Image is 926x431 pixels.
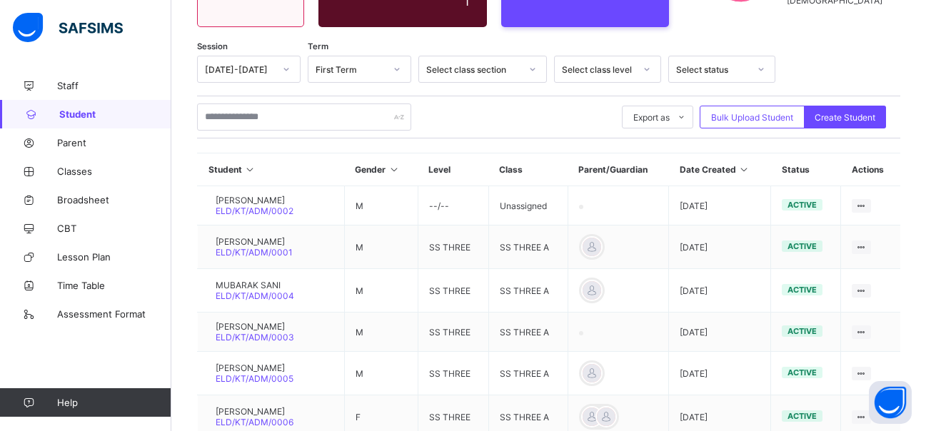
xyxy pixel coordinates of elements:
[316,64,385,75] div: First Term
[216,247,293,258] span: ELD/KT/ADM/0001
[59,108,171,120] span: Student
[344,313,418,352] td: M
[869,381,912,424] button: Open asap
[344,153,418,186] th: Gender
[344,352,418,395] td: M
[633,112,670,123] span: Export as
[216,206,293,216] span: ELD/KT/ADM/0002
[815,112,875,123] span: Create Student
[488,186,568,225] td: Unassigned
[57,166,171,177] span: Classes
[57,280,171,291] span: Time Table
[711,112,793,123] span: Bulk Upload Student
[216,417,293,427] span: ELD/KT/ADM/0006
[418,352,488,395] td: SS THREE
[418,153,488,186] th: Level
[216,362,293,373] span: [PERSON_NAME]
[488,352,568,395] td: SS THREE A
[488,225,568,269] td: SS THREE A
[841,153,900,186] th: Actions
[676,64,749,75] div: Select status
[426,64,520,75] div: Select class section
[308,41,328,51] span: Term
[57,223,171,234] span: CBT
[57,308,171,320] span: Assessment Format
[418,269,488,313] td: SS THREE
[488,313,568,352] td: SS THREE A
[787,326,817,336] span: active
[205,64,274,75] div: [DATE]-[DATE]
[216,290,294,301] span: ELD/KT/ADM/0004
[669,313,771,352] td: [DATE]
[57,137,171,148] span: Parent
[669,186,771,225] td: [DATE]
[216,406,293,417] span: [PERSON_NAME]
[418,186,488,225] td: --/--
[418,313,488,352] td: SS THREE
[418,225,488,269] td: SS THREE
[57,251,171,263] span: Lesson Plan
[57,397,171,408] span: Help
[787,411,817,421] span: active
[216,236,293,247] span: [PERSON_NAME]
[787,200,817,210] span: active
[57,80,171,91] span: Staff
[787,285,817,295] span: active
[568,153,668,186] th: Parent/Guardian
[669,352,771,395] td: [DATE]
[669,153,771,186] th: Date Created
[669,225,771,269] td: [DATE]
[216,280,294,290] span: MUBARAK SANI
[344,269,418,313] td: M
[738,164,750,175] i: Sort in Ascending Order
[216,195,293,206] span: [PERSON_NAME]
[244,164,256,175] i: Sort in Ascending Order
[787,367,817,377] span: active
[197,41,228,51] span: Session
[669,269,771,313] td: [DATE]
[344,186,418,225] td: M
[787,241,817,251] span: active
[13,13,123,43] img: safsims
[388,164,400,175] i: Sort in Ascending Order
[57,194,171,206] span: Broadsheet
[216,332,294,343] span: ELD/KT/ADM/0003
[216,373,293,384] span: ELD/KT/ADM/0005
[771,153,841,186] th: Status
[198,153,345,186] th: Student
[488,269,568,313] td: SS THREE A
[344,225,418,269] td: M
[562,64,635,75] div: Select class level
[488,153,568,186] th: Class
[216,321,294,332] span: [PERSON_NAME]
